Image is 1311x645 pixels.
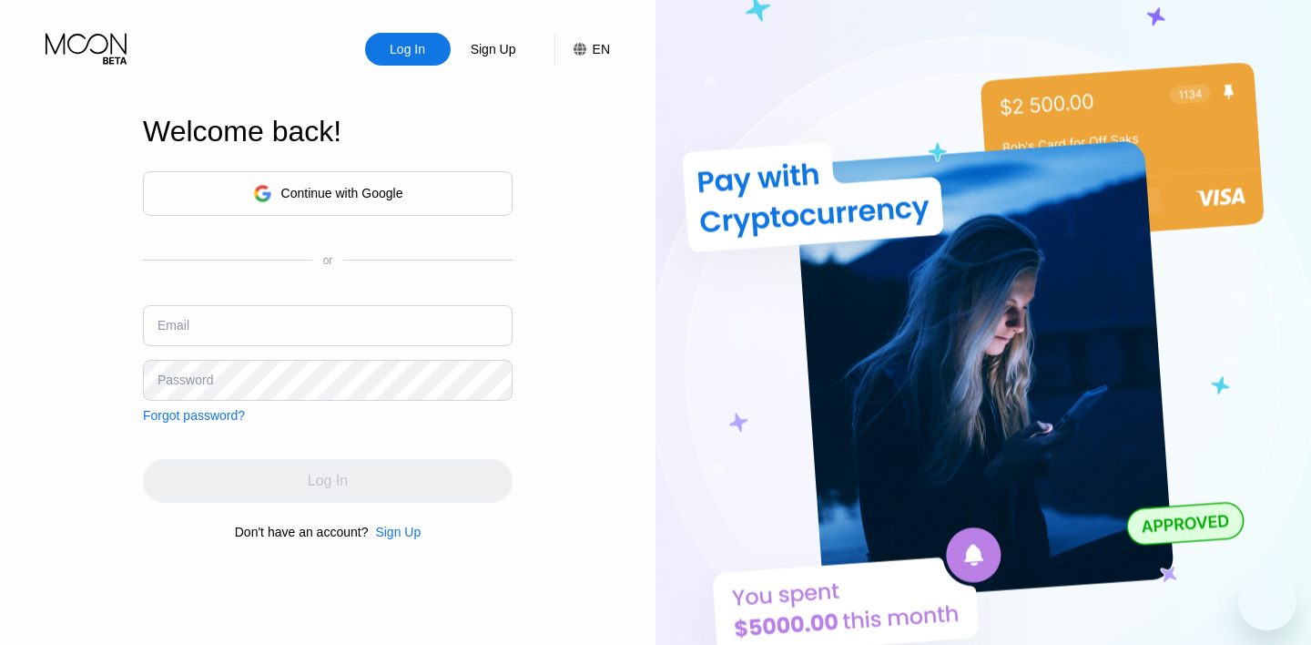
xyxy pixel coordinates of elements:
[323,254,333,267] div: or
[143,408,245,423] div: Forgot password?
[388,40,427,58] div: Log In
[158,318,189,333] div: Email
[281,186,403,200] div: Continue with Google
[365,33,451,66] div: Log In
[593,42,610,56] div: EN
[451,33,536,66] div: Sign Up
[1238,572,1296,630] iframe: Button to launch messaging window
[158,373,213,387] div: Password
[469,40,518,58] div: Sign Up
[368,525,421,539] div: Sign Up
[554,33,610,66] div: EN
[235,525,369,539] div: Don't have an account?
[375,525,421,539] div: Sign Up
[143,171,513,216] div: Continue with Google
[143,115,513,148] div: Welcome back!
